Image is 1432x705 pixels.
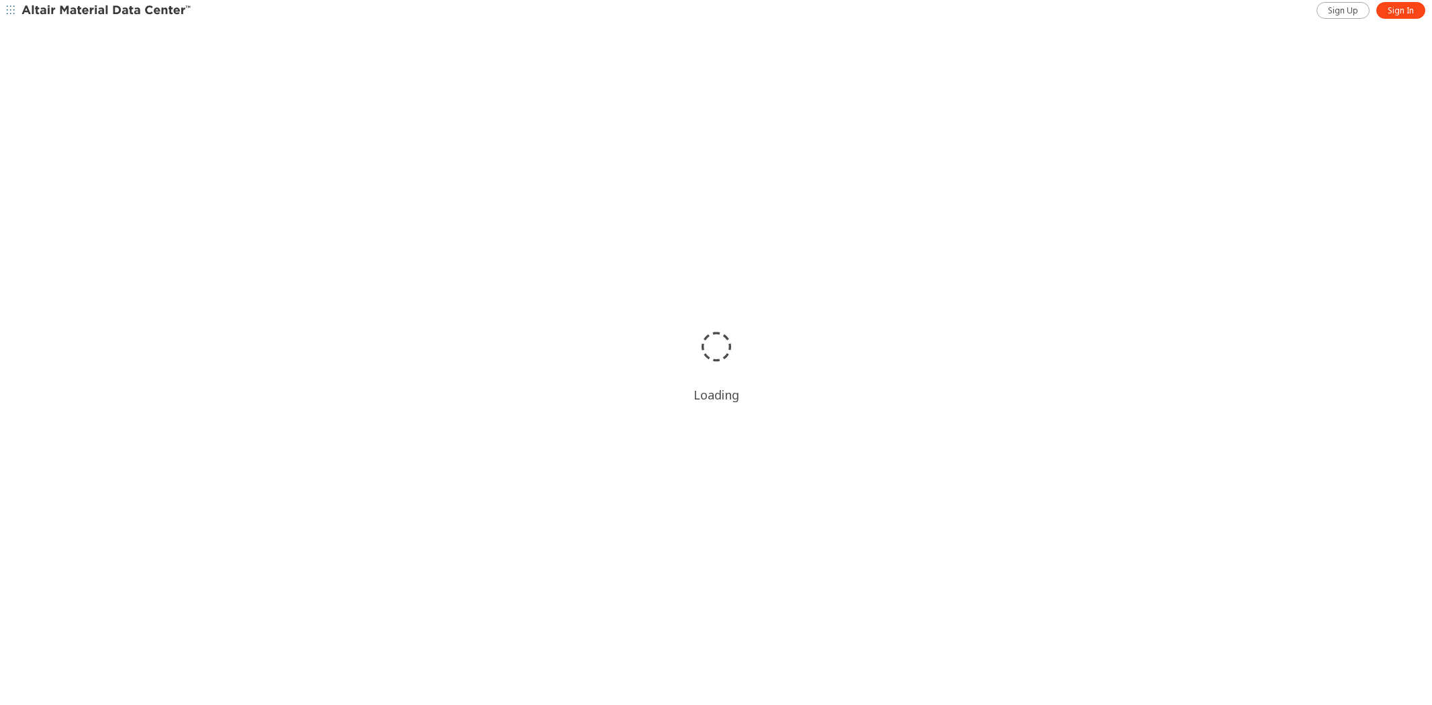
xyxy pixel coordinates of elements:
[1317,2,1370,19] a: Sign Up
[1328,5,1358,16] span: Sign Up
[21,4,193,17] img: Altair Material Data Center
[694,387,739,403] div: Loading
[1388,5,1414,16] span: Sign In
[1376,2,1425,19] a: Sign In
